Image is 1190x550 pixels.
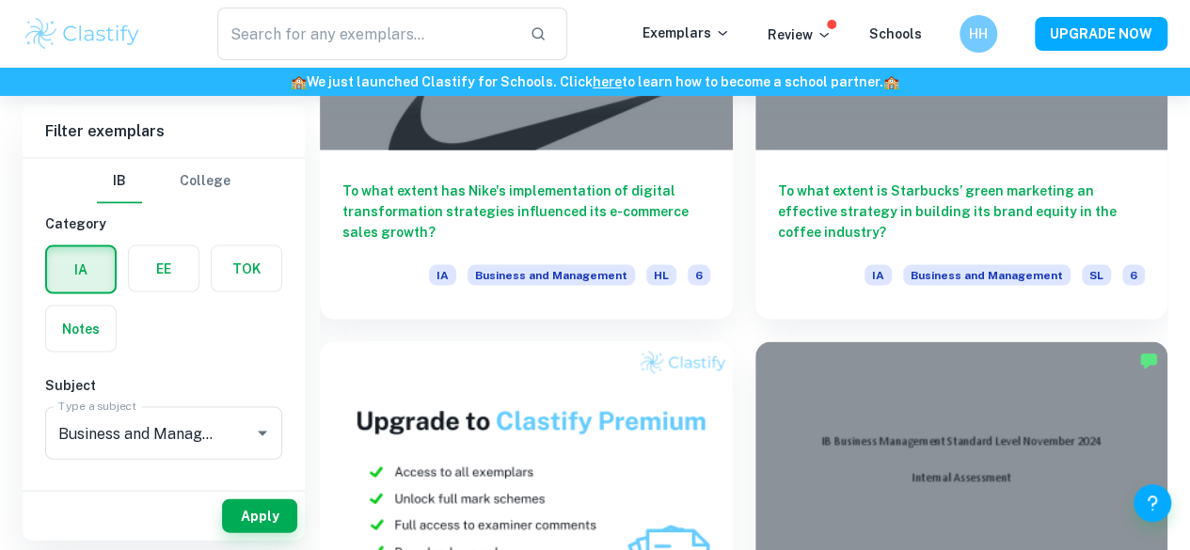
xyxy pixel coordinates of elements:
a: here [593,74,622,89]
label: Type a subject [58,399,136,415]
button: TOK [212,246,281,291]
span: IA [865,265,892,286]
input: Search for any exemplars... [217,8,515,60]
span: HL [646,265,676,286]
div: Filter type choice [97,159,230,204]
h6: Subject [45,375,282,396]
img: Clastify logo [23,15,142,53]
span: 🏫 [883,74,899,89]
button: College [180,159,230,204]
h6: To what extent has Nike's implementation of digital transformation strategies influenced its e-co... [342,181,710,243]
button: Notes [46,306,116,352]
button: IB [97,159,142,204]
span: 6 [688,265,710,286]
button: Help and Feedback [1134,484,1171,522]
button: HH [960,15,997,53]
button: Apply [222,499,297,533]
button: IA [47,247,115,292]
h6: HH [968,24,990,44]
span: Business and Management [903,265,1071,286]
span: SL [1082,265,1111,286]
h6: To what extent is Starbucks’ green marketing an effective strategy in building its brand equity i... [778,181,1146,243]
span: 6 [1122,265,1145,286]
span: IA [429,265,456,286]
button: UPGRADE NOW [1035,17,1167,51]
p: Exemplars [643,23,730,43]
h6: Category [45,213,282,234]
button: Open [249,420,276,447]
span: Business and Management [468,265,635,286]
h6: Filter exemplars [23,105,305,158]
h6: We just launched Clastify for Schools. Click to learn how to become a school partner. [4,71,1186,92]
button: EE [129,246,198,291]
span: 🏫 [291,74,307,89]
img: Marked [1139,352,1158,370]
a: Schools [869,26,922,41]
p: Review [768,24,832,45]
